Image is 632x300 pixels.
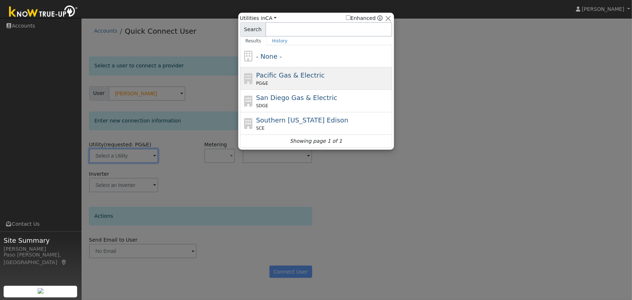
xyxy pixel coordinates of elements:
[256,53,282,60] span: - None -
[5,4,81,20] img: Know True-Up
[256,80,268,87] span: PG&E
[377,15,382,21] a: Enhanced Providers
[346,14,376,22] label: Enhanced
[256,103,268,109] span: SDGE
[4,245,78,253] div: [PERSON_NAME]
[346,15,351,20] input: Enhanced
[256,116,348,124] span: Southern [US_STATE] Edison
[38,288,43,294] img: retrieve
[240,14,277,22] span: Utilities in
[256,125,265,132] span: SCE
[256,71,325,79] span: Pacific Gas & Electric
[4,236,78,245] span: Site Summary
[290,137,342,145] i: Showing page 1 of 1
[256,94,337,101] span: San Diego Gas & Electric
[582,6,624,12] span: [PERSON_NAME]
[346,14,383,22] span: Show enhanced providers
[240,37,267,45] a: Results
[4,251,78,266] div: Paso [PERSON_NAME], [GEOGRAPHIC_DATA]
[267,37,293,45] a: History
[61,259,67,265] a: Map
[265,15,277,21] a: CA
[240,22,266,37] span: Search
